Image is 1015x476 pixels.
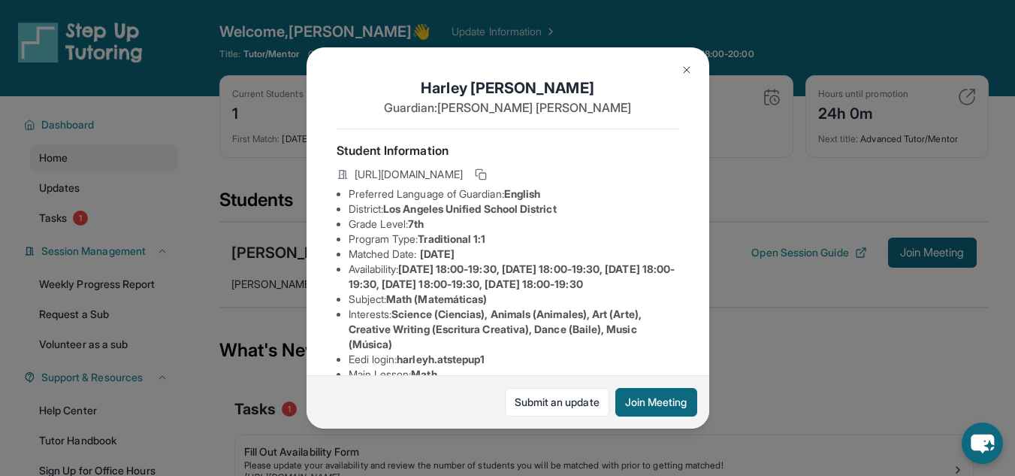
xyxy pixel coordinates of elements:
[355,167,463,182] span: [URL][DOMAIN_NAME]
[349,247,679,262] li: Matched Date:
[349,292,679,307] li: Subject :
[349,352,679,367] li: Eedi login :
[349,367,679,382] li: Main Lesson :
[349,262,675,290] span: [DATE] 18:00-19:30, [DATE] 18:00-19:30, [DATE] 18:00-19:30, [DATE] 18:00-19:30, [DATE] 18:00-19:30
[337,77,679,99] h1: Harley [PERSON_NAME]
[386,293,487,305] span: Math (Matemáticas)
[337,141,679,159] h4: Student Information
[349,202,679,217] li: District:
[681,64,693,76] img: Close Icon
[397,353,485,365] span: harleyh.atstepup1
[615,388,697,417] button: Join Meeting
[349,262,679,292] li: Availability:
[349,308,642,350] span: Science (Ciencias), Animals (Animales), Art (Arte), Creative Writing (Escritura Creativa), Dance ...
[418,232,485,245] span: Traditional 1:1
[472,165,490,183] button: Copy link
[349,186,679,202] li: Preferred Language of Guardian:
[505,388,609,417] a: Submit an update
[349,307,679,352] li: Interests :
[504,187,541,200] span: English
[349,217,679,232] li: Grade Level:
[383,202,556,215] span: Los Angeles Unified School District
[408,217,424,230] span: 7th
[411,368,437,380] span: Math
[420,247,455,260] span: [DATE]
[337,99,679,117] p: Guardian: [PERSON_NAME] [PERSON_NAME]
[349,232,679,247] li: Program Type:
[962,423,1003,464] button: chat-button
